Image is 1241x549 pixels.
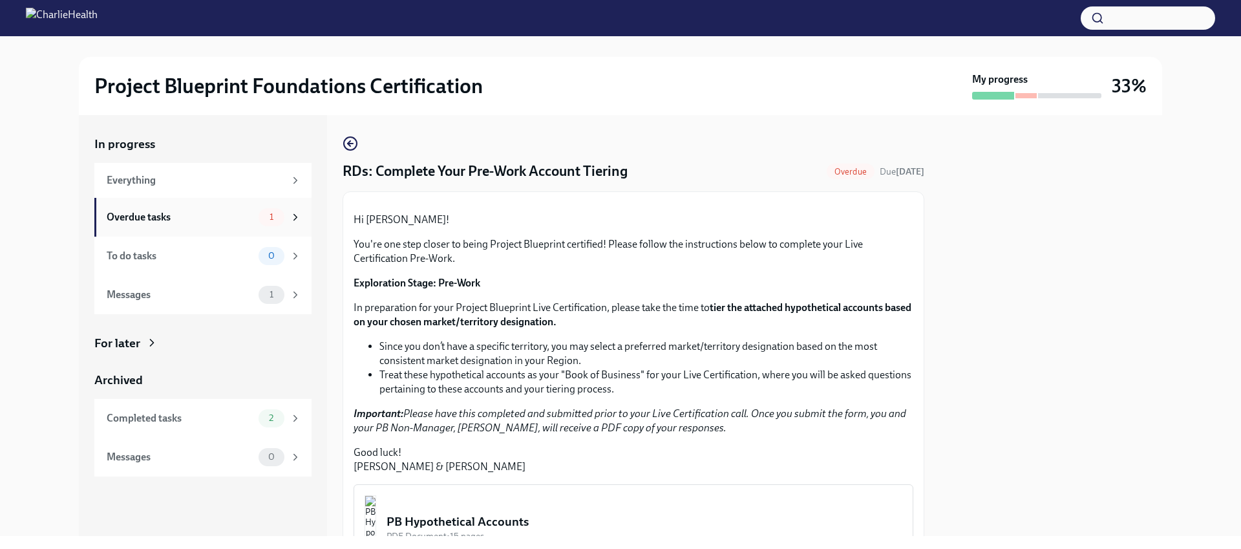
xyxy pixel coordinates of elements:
[354,213,913,227] p: Hi [PERSON_NAME]!
[896,166,924,177] strong: [DATE]
[379,339,913,368] li: Since you don’t have a specific territory, you may select a preferred market/territory designatio...
[972,72,1028,87] strong: My progress
[827,167,875,177] span: Overdue
[26,8,98,28] img: CharlieHealth
[262,290,281,299] span: 1
[880,166,924,178] span: August 24th, 2025 09:00
[94,275,312,314] a: Messages1
[94,335,312,352] a: For later
[880,166,924,177] span: Due
[94,438,312,477] a: Messages0
[354,407,906,434] em: Please have this completed and submitted prior to your Live Certification call. Once you submit t...
[260,251,282,261] span: 0
[107,249,253,263] div: To do tasks
[94,399,312,438] a: Completed tasks2
[343,162,628,181] h4: RDs: Complete Your Pre-Work Account Tiering
[94,335,140,352] div: For later
[387,513,902,530] div: PB Hypothetical Accounts
[262,212,281,222] span: 1
[107,411,253,425] div: Completed tasks
[107,288,253,302] div: Messages
[94,163,312,198] a: Everything
[94,237,312,275] a: To do tasks0
[260,452,282,462] span: 0
[261,413,281,423] span: 2
[379,368,913,396] li: Treat these hypothetical accounts as your "Book of Business" for your Live Certification, where y...
[107,173,284,188] div: Everything
[107,450,253,464] div: Messages
[94,73,483,99] h2: Project Blueprint Foundations Certification
[354,301,913,329] p: In preparation for your Project Blueprint Live Certification, please take the time to
[354,237,913,266] p: You're one step closer to being Project Blueprint certified! Please follow the instructions below...
[354,446,913,474] p: Good luck! [PERSON_NAME] & [PERSON_NAME]
[387,530,902,543] div: PDF Document • 15 pages
[354,407,403,420] strong: Important:
[107,210,253,224] div: Overdue tasks
[94,198,312,237] a: Overdue tasks1
[1112,74,1147,98] h3: 33%
[94,136,312,153] a: In progress
[354,277,480,289] strong: Exploration Stage: Pre-Work
[94,372,312,389] a: Archived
